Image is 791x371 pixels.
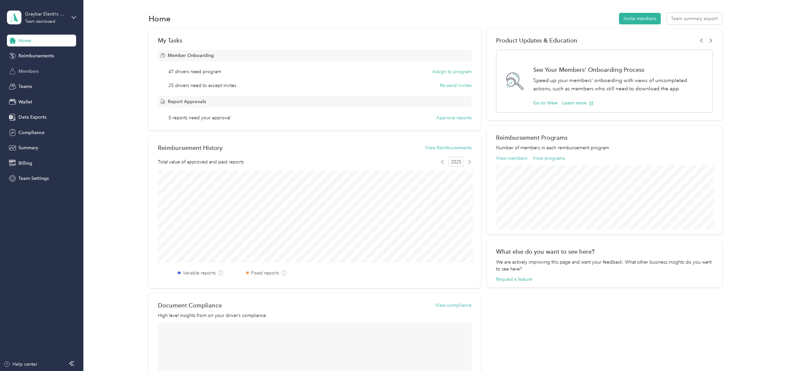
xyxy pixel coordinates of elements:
p: High level insights from on your driver’s compliance. [158,312,472,319]
span: Members [18,68,39,75]
span: 47 drivers need program [168,68,221,75]
button: Help center [4,361,37,368]
span: 2025 [448,157,464,167]
div: My Tasks [158,37,472,44]
button: Request a feature [496,276,532,283]
span: Wallet [18,99,32,105]
h2: Reimbursement History [158,144,222,151]
p: Speed up your members' onboarding with views of uncompleted actions, such as members who still ne... [533,76,706,93]
span: Reimbursements [18,52,54,59]
label: Fixed reports [251,270,279,276]
button: View programs [533,155,565,162]
span: Compliance [18,129,44,136]
div: What else do you want to see here? [496,248,713,255]
button: Re-send invites [440,82,472,89]
span: Total value of approved and paid reports [158,158,244,165]
button: Approve reports [436,114,472,121]
span: Product Updates & Education [496,37,577,44]
iframe: Everlance-gr Chat Button Frame [754,334,791,371]
div: We are actively improving this page and want your feedback. What other business insights do you w... [496,259,713,272]
button: View members [496,155,527,162]
div: Team dashboard [25,20,55,24]
button: View compliance [435,302,472,309]
button: Invite members [619,13,661,24]
span: Billing [18,160,32,167]
label: Variable reports [183,270,216,276]
span: Team Settings [18,175,49,182]
span: Data Exports [18,114,46,121]
span: 25 drivers need to accept invites [168,82,236,89]
span: Summary [18,144,38,151]
span: Member Onboarding [168,52,214,59]
p: Number of members in each reimbursement program. [496,144,713,151]
button: View Reimbursements [425,144,472,151]
button: Assign to program [432,68,472,75]
span: Home [18,37,31,44]
span: 5 reports need your approval [168,114,230,121]
h2: Document Compliance [158,302,222,309]
h1: See Your Members' Onboarding Process [533,66,706,73]
button: Learn more [562,100,594,106]
button: Team summary export [666,13,722,24]
span: Teams [18,83,32,90]
h1: Home [149,15,171,22]
h2: Reimbursement Programs [496,134,713,141]
button: Go to View [533,100,558,106]
span: Report Approvals [168,98,206,105]
div: Graybar Electric Company, Inc [25,11,66,17]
